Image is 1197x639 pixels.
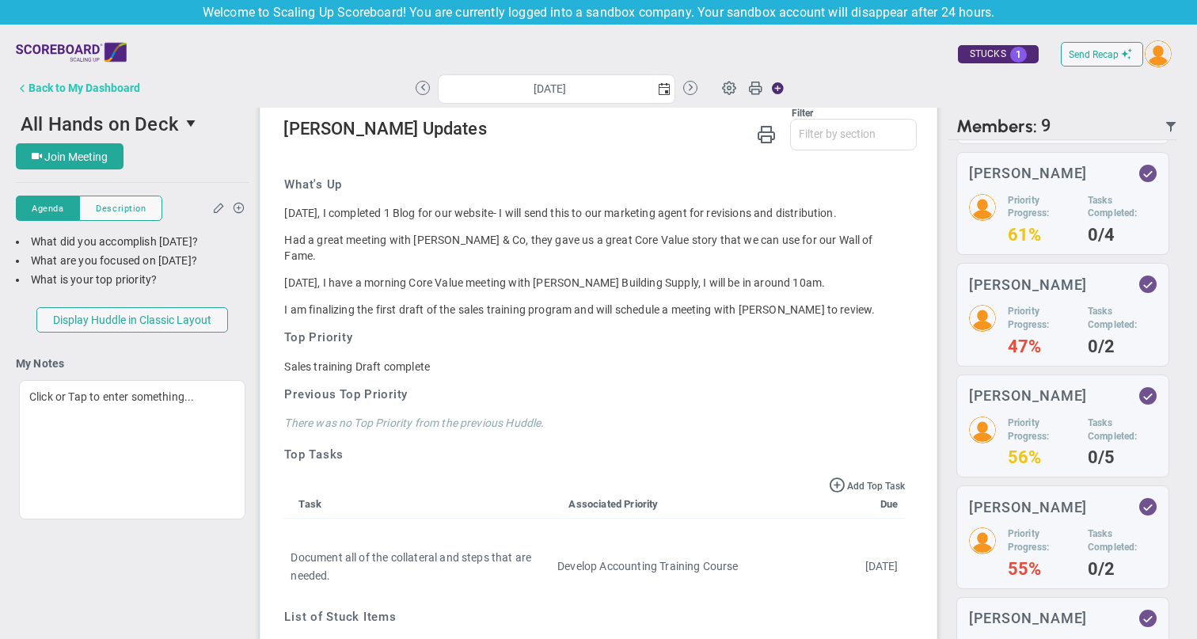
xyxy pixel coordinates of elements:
[1088,340,1157,354] h4: 0/2
[1008,340,1076,354] h4: 47%
[284,205,904,221] p: [DATE], I completed 1 Blog for our website- I will send this to our marketing agent for revisions...
[969,416,996,443] img: 209579.Person.photo
[1069,49,1119,60] span: Send Recap
[969,527,996,554] img: 209580.Person.photo
[557,560,738,572] span: Develop Accounting Training Course
[16,253,249,268] div: What are you focused on [DATE]?
[1041,116,1051,137] span: 9
[1008,305,1076,332] h5: Priority Progress:
[16,272,249,287] div: What is your top priority?
[284,609,904,626] h3: List of Stuck Items
[1008,562,1076,576] h4: 55%
[969,305,996,332] img: 209578.Person.photo
[1008,194,1076,221] h5: Priority Progress:
[969,500,1088,515] h3: [PERSON_NAME]
[956,116,1037,137] span: Members:
[16,234,249,249] div: What did you accomplish [DATE]?
[1010,47,1027,63] span: 1
[179,110,206,137] span: select
[19,380,245,519] div: Click or Tap to enter something...
[748,80,762,102] span: Print Huddle
[1142,501,1153,512] div: Updated Status
[1088,194,1157,221] h5: Tasks Completed:
[96,202,146,215] span: Description
[283,119,916,142] h2: [PERSON_NAME] Updates
[1165,120,1177,133] span: Filter Updated Members
[44,150,108,163] span: Join Meeting
[1088,451,1157,465] h4: 0/5
[21,113,179,135] span: All Hands on Deck
[284,302,904,318] p: I am finalizing the first draft of the sales training program and will schedule a meeting with [P...
[969,194,996,221] img: 209577.Person.photo
[284,360,430,373] span: Sales training Draft complete
[958,45,1039,63] div: STUCKS
[969,610,1088,626] h3: [PERSON_NAME]
[553,498,658,510] span: Associated Priority
[714,72,744,102] span: Huddle Settings
[1008,228,1076,242] h4: 61%
[16,143,123,169] button: Join Meeting
[829,476,905,493] button: Add Top Task
[969,388,1088,403] h3: [PERSON_NAME]
[1142,279,1153,290] div: Updated Status
[284,232,904,264] p: Had a great meeting with [PERSON_NAME] & Co, they gave us a great Core Value story that we can us...
[32,202,63,215] span: Agenda
[291,498,321,510] span: Task
[1061,42,1143,67] button: Send Recap
[283,108,813,119] div: Filter
[865,560,899,572] span: Mon Sep 22 2025 00:00:00 GMT-0600 (Central Standard Time)
[1008,527,1076,554] h5: Priority Progress:
[284,177,904,193] h3: What's Up
[16,356,249,371] h4: My Notes
[1142,390,1153,401] div: Updated Status
[791,120,916,148] input: Filter by section
[1008,416,1076,443] h5: Priority Progress:
[757,124,776,143] span: Print Huddle Member Updates
[79,196,162,221] button: Description
[1088,527,1157,554] h5: Tasks Completed:
[284,275,904,291] p: [DATE], I have a morning Core Value meeting with [PERSON_NAME] Building Supply, I will be in arou...
[36,307,228,333] button: Display Huddle in Classic Layout
[1142,168,1153,179] div: Updated Status
[28,82,140,94] div: Back to My Dashboard
[969,277,1088,292] h3: [PERSON_NAME]
[1008,451,1076,465] h4: 56%
[16,196,79,221] button: Agenda
[874,498,898,510] span: Due
[284,447,904,463] h3: Top Tasks
[1088,562,1157,576] h4: 0/2
[291,551,531,581] span: Document all of the collateral and steps that are needed.
[847,481,905,492] span: Add Top Task
[652,75,674,103] span: select
[16,72,140,104] button: Back to My Dashboard
[16,36,127,68] img: scalingup-logo.svg
[1145,40,1172,67] img: 209576.Person.photo
[1088,416,1157,443] h5: Tasks Completed:
[764,78,785,99] span: Action Button
[284,416,904,430] h4: There was no Top Priority from the previous Huddle.
[1088,228,1157,242] h4: 0/4
[1142,613,1153,624] div: Updated Status
[1088,305,1157,332] h5: Tasks Completed:
[284,386,904,403] h3: Previous Top Priority
[284,329,904,346] h3: Top Priority
[969,165,1088,181] h3: [PERSON_NAME]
